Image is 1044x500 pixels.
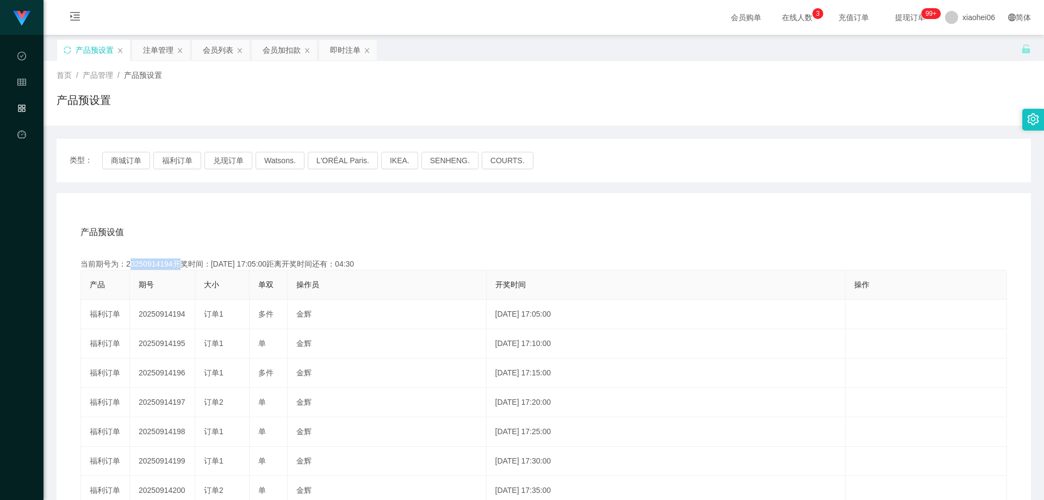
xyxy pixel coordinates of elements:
[258,427,266,436] span: 单
[130,359,195,388] td: 20250914196
[812,8,823,19] sup: 3
[854,280,869,289] span: 操作
[177,47,183,54] i: 图标: close
[153,152,201,169] button: 福利订单
[833,14,874,21] span: 充值订单
[288,329,487,359] td: 金辉
[256,152,304,169] button: Watsons.
[776,14,818,21] span: 在线人数
[482,152,533,169] button: COURTS.
[495,280,526,289] span: 开奖时间
[258,486,266,495] span: 单
[90,280,105,289] span: 产品
[57,1,94,35] i: 图标: menu-unfold
[204,486,223,495] span: 订单2
[288,417,487,447] td: 金辉
[204,398,223,406] span: 订单2
[204,280,219,289] span: 大小
[487,300,846,329] td: [DATE] 17:05:00
[117,47,123,54] i: 图标: close
[487,388,846,417] td: [DATE] 17:20:00
[70,152,102,169] span: 类型：
[304,47,310,54] i: 图标: close
[17,73,26,95] i: 图标: table
[330,40,361,60] div: 即时注单
[258,310,274,318] span: 多件
[204,456,223,465] span: 订单1
[288,359,487,388] td: 金辉
[258,280,274,289] span: 单双
[143,40,173,60] div: 注单管理
[288,447,487,476] td: 金辉
[421,152,478,169] button: SENHENG.
[17,104,26,201] span: 产品管理
[487,417,846,447] td: [DATE] 17:25:00
[258,339,266,348] span: 单
[130,300,195,329] td: 20250914194
[258,368,274,377] span: 多件
[57,71,72,79] span: 首页
[204,310,223,318] span: 订单1
[204,152,252,169] button: 兑现订单
[81,447,130,476] td: 福利订单
[921,8,941,19] sup: 1195
[80,226,124,239] span: 产品预设值
[1021,44,1031,54] i: 图标: unlock
[117,71,120,79] span: /
[1008,14,1016,21] i: 图标: global
[487,447,846,476] td: [DATE] 17:30:00
[17,124,26,234] a: 图标: dashboard平台首页
[1027,113,1039,125] i: 图标: setting
[130,417,195,447] td: 20250914198
[81,300,130,329] td: 福利订单
[204,339,223,348] span: 订单1
[17,47,26,69] i: 图标: check-circle-o
[76,71,78,79] span: /
[288,388,487,417] td: 金辉
[308,152,378,169] button: L'ORÉAL Paris.
[487,329,846,359] td: [DATE] 17:10:00
[81,388,130,417] td: 福利订单
[816,8,820,19] p: 3
[64,46,71,54] i: 图标: sync
[487,359,846,388] td: [DATE] 17:15:00
[17,78,26,175] span: 会员管理
[57,92,111,108] h1: 产品预设置
[80,258,1007,270] div: 当前期号为：20250914194开奖时间：[DATE] 17:05:00距离开奖时间还有：04:30
[130,329,195,359] td: 20250914195
[258,456,266,465] span: 单
[258,398,266,406] span: 单
[102,152,150,169] button: 商城订单
[76,40,114,60] div: 产品预设置
[13,11,30,26] img: logo.9652507e.png
[204,368,223,377] span: 订单1
[203,40,233,60] div: 会员列表
[296,280,319,289] span: 操作员
[288,300,487,329] td: 金辉
[890,14,931,21] span: 提现订单
[130,447,195,476] td: 20250914199
[130,388,195,417] td: 20250914197
[124,71,162,79] span: 产品预设置
[17,99,26,121] i: 图标: appstore-o
[381,152,418,169] button: IKEA.
[204,427,223,436] span: 订单1
[263,40,301,60] div: 会员加扣款
[81,417,130,447] td: 福利订单
[364,47,370,54] i: 图标: close
[81,329,130,359] td: 福利订单
[139,280,154,289] span: 期号
[237,47,243,54] i: 图标: close
[83,71,113,79] span: 产品管理
[81,359,130,388] td: 福利订单
[17,52,26,149] span: 数据中心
